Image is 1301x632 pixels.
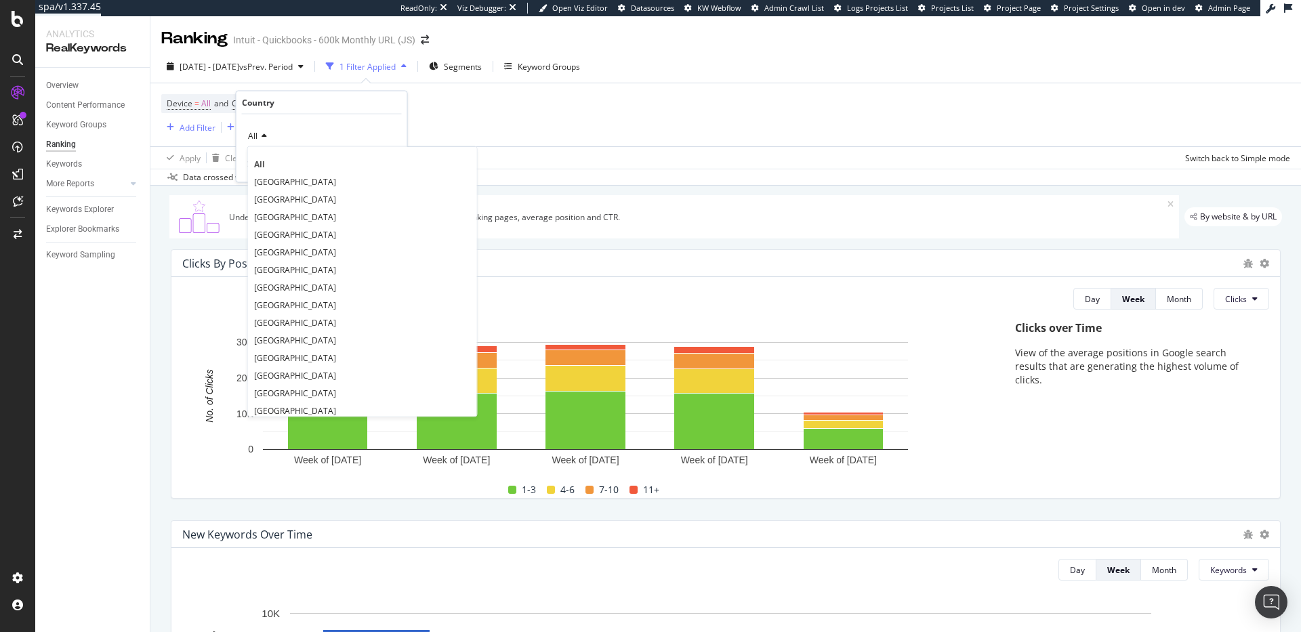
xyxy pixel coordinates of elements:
span: and [214,98,228,109]
span: [GEOGRAPHIC_DATA] [254,299,336,310]
a: Keyword Groups [46,118,140,132]
div: Explorer Bookmarks [46,222,119,236]
span: [GEOGRAPHIC_DATA] [254,264,336,275]
div: Clicks over Time [1015,320,1256,336]
div: Day [1085,293,1100,305]
button: Switch back to Simple mode [1180,147,1290,169]
a: Open in dev [1129,3,1185,14]
span: Project Page [997,3,1041,13]
span: [GEOGRAPHIC_DATA] [254,228,336,240]
text: 0 [248,444,253,455]
text: 10K [262,608,280,619]
div: ReadOnly: [400,3,437,14]
a: Overview [46,79,140,93]
div: RealKeywords [46,41,139,56]
span: [GEOGRAPHIC_DATA] [254,246,336,257]
div: Clicks By Position By Week [182,257,316,270]
span: Logs Projects List [847,3,908,13]
span: Device [167,98,192,109]
button: Apply [161,147,201,169]
span: [GEOGRAPHIC_DATA] [254,211,336,222]
button: Month [1156,288,1203,310]
span: 1-3 [522,482,536,498]
span: Admin Crawl List [764,3,824,13]
a: Ranking [46,138,140,152]
svg: A chart. [182,335,989,470]
img: C0S+odjvPe+dCwPhcw0W2jU4KOcefU0IcxbkVEfgJ6Ft4vBgsVVQAAAABJRU5ErkJggg== [175,201,224,233]
span: [GEOGRAPHIC_DATA] [254,334,336,345]
button: Cancel [242,158,285,171]
div: Keywords Explorer [46,203,114,217]
span: Clicks [1225,293,1247,305]
button: Day [1058,559,1096,581]
button: 1 Filter Applied [321,56,412,77]
div: Keyword Sampling [46,248,115,262]
span: KW Webflow [697,3,741,13]
button: Week [1111,288,1156,310]
span: = [194,98,199,109]
button: Add Filter Group [222,119,302,135]
div: Switch back to Simple mode [1185,152,1290,164]
a: Keywords Explorer [46,203,140,217]
div: Keyword Groups [518,61,580,72]
button: Month [1141,559,1188,581]
span: [GEOGRAPHIC_DATA] [254,387,336,398]
span: [GEOGRAPHIC_DATA] [254,352,336,363]
div: Understand how your site is performing on the SERP. Evaluate ranking pages, average position and ... [229,211,1168,223]
span: [GEOGRAPHIC_DATA] [254,281,336,293]
a: Keyword Sampling [46,248,140,262]
div: bug [1243,530,1253,539]
span: 11+ [643,482,659,498]
a: More Reports [46,177,127,191]
span: Admin Page [1208,3,1250,13]
text: Week of [DATE] [294,455,361,465]
text: Week of [DATE] [681,455,748,465]
div: bug [1243,259,1253,268]
div: More Reports [46,177,94,191]
span: [DATE] - [DATE] [180,61,239,72]
div: Keywords [46,157,82,171]
text: 10K [236,408,254,419]
span: All [254,158,265,169]
div: Month [1167,293,1191,305]
div: arrow-right-arrow-left [421,35,429,45]
div: Intuit - Quickbooks - 600k Monthly URL (JS) [233,33,415,47]
div: Open Intercom Messenger [1255,586,1287,618]
span: [GEOGRAPHIC_DATA] [254,316,336,328]
span: 7-10 [599,482,619,498]
button: Clear [207,147,245,169]
div: Keyword Groups [46,118,106,132]
div: Country [242,97,274,108]
text: No. of Clicks [204,370,215,423]
a: Datasources [618,3,674,14]
div: Month [1152,564,1176,576]
text: 30K [236,337,254,348]
div: Viz Debugger: [457,3,506,14]
button: Week [1096,559,1141,581]
div: Ranking [161,27,228,50]
span: vs Prev. Period [239,61,293,72]
a: Open Viz Editor [539,3,608,14]
button: [DATE] - [DATE]vsPrev. Period [161,56,309,77]
span: Country [232,98,262,109]
button: Add Filter [161,119,215,135]
div: legacy label [1184,207,1282,226]
span: Projects List [931,3,974,13]
span: [GEOGRAPHIC_DATA] [254,175,336,187]
button: Keywords [1199,559,1269,581]
div: Content Performance [46,98,125,112]
span: Segments [444,61,482,72]
a: Explorer Bookmarks [46,222,140,236]
span: All [201,94,211,113]
button: Day [1073,288,1111,310]
text: Week of [DATE] [552,455,619,465]
div: Apply [180,152,201,164]
button: Segments [424,56,487,77]
span: [GEOGRAPHIC_DATA] [254,369,336,381]
text: Week of [DATE] [423,455,490,465]
text: Week of [DATE] [810,455,877,465]
button: Clicks [1214,288,1269,310]
div: New Keywords Over Time [182,528,312,541]
a: Keywords [46,157,140,171]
